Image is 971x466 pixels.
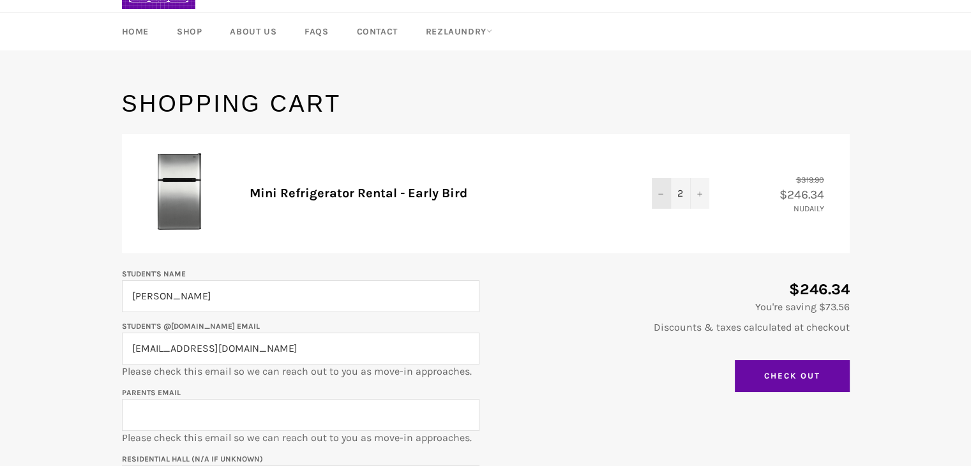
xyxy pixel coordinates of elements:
button: Decrease quantity [652,178,671,209]
img: Mini Refrigerator Rental - Early Bird [141,153,218,230]
a: Contact [344,13,410,50]
p: You're saving $73.56 [492,300,850,314]
label: Parents email [122,388,181,397]
p: NUDAILY [735,203,837,214]
h1: Shopping Cart [122,88,850,120]
input: Check Out [735,360,850,392]
a: FAQs [292,13,341,50]
p: Please check this email so we can reach out to you as move-in approaches. [122,319,479,379]
p: Please check this email so we can reach out to you as move-in approaches. [122,385,479,445]
label: Student's @[DOMAIN_NAME] email [122,322,260,331]
span: $246.34 [779,187,837,202]
button: Increase quantity [690,178,709,209]
a: RezLaundry [413,13,505,50]
a: About Us [217,13,289,50]
p: Discounts & taxes calculated at checkout [492,320,850,334]
a: Shop [164,13,215,50]
a: Home [109,13,162,50]
label: Residential Hall (N/A if unknown) [122,455,263,463]
p: $246.34 [492,279,850,300]
a: Mini Refrigerator Rental - Early Bird [250,186,467,200]
label: Student's Name [122,269,186,278]
s: $319.90 [796,175,824,184]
